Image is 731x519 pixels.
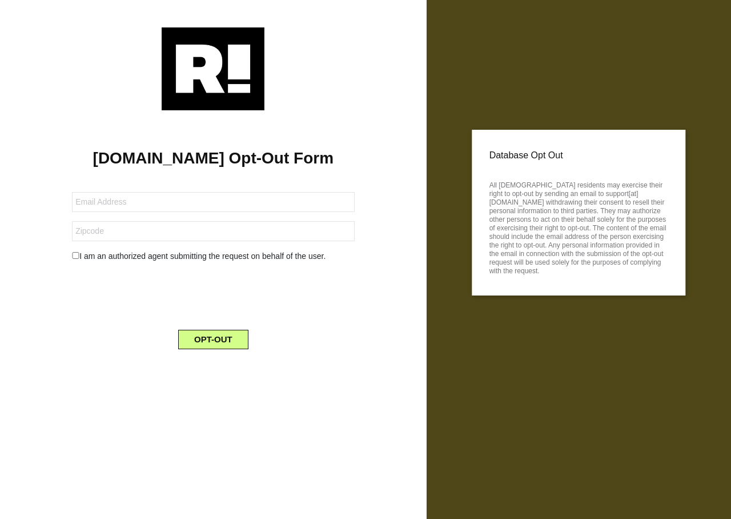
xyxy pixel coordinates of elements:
[489,178,668,276] p: All [DEMOGRAPHIC_DATA] residents may exercise their right to opt-out by sending an email to suppo...
[17,149,409,168] h1: [DOMAIN_NAME] Opt-Out Form
[63,250,363,262] div: I am an authorized agent submitting the request on behalf of the user.
[489,147,668,164] p: Database Opt Out
[126,272,300,316] iframe: reCAPTCHA
[72,221,354,241] input: Zipcode
[72,192,354,212] input: Email Address
[162,27,264,110] img: Retention.com
[178,330,248,349] button: OPT-OUT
